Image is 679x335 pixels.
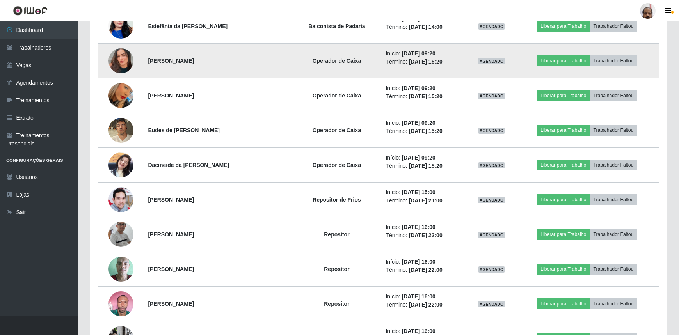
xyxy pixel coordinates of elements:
[148,197,194,203] strong: [PERSON_NAME]
[409,24,443,30] time: [DATE] 14:00
[386,84,463,92] li: Início:
[590,160,637,170] button: Trabalhador Faltou
[590,298,637,309] button: Trabalhador Faltou
[108,39,133,83] img: 1750801890236.jpeg
[386,154,463,162] li: Início:
[537,90,590,101] button: Liberar para Trabalho
[590,55,637,66] button: Trabalhador Faltou
[590,194,637,205] button: Trabalhador Faltou
[478,23,505,30] span: AGENDADO
[324,231,349,238] strong: Repositor
[386,23,463,31] li: Término:
[108,148,133,181] img: 1752513386175.jpeg
[148,23,228,29] strong: Estefânia da [PERSON_NAME]
[409,301,443,308] time: [DATE] 22:00
[409,197,443,204] time: [DATE] 21:00
[324,301,349,307] strong: Repositor
[402,328,435,334] time: [DATE] 16:00
[108,287,133,320] img: 1753956520242.jpeg
[313,197,361,203] strong: Repositor de Frios
[324,266,349,272] strong: Repositor
[308,23,365,29] strong: Balconista de Padaria
[108,206,133,263] img: 1689019762958.jpeg
[386,197,463,205] li: Término:
[537,55,590,66] button: Liberar para Trabalho
[313,92,361,99] strong: Operador de Caixa
[108,252,133,285] img: 1736341148646.jpeg
[313,58,361,64] strong: Operador de Caixa
[386,162,463,170] li: Término:
[409,232,443,238] time: [DATE] 22:00
[537,264,590,275] button: Liberar para Trabalho
[386,127,463,135] li: Término:
[478,266,505,273] span: AGENDADO
[402,120,435,126] time: [DATE] 09:20
[148,92,194,99] strong: [PERSON_NAME]
[148,301,194,307] strong: [PERSON_NAME]
[313,127,361,133] strong: Operador de Caixa
[590,125,637,136] button: Trabalhador Faltou
[386,266,463,274] li: Término:
[13,6,48,16] img: CoreUI Logo
[386,50,463,58] li: Início:
[478,128,505,134] span: AGENDADO
[108,187,133,212] img: 1744284341350.jpeg
[386,292,463,301] li: Início:
[386,258,463,266] li: Início:
[537,194,590,205] button: Liberar para Trabalho
[537,21,590,32] button: Liberar para Trabalho
[402,85,435,91] time: [DATE] 09:20
[590,229,637,240] button: Trabalhador Faltou
[409,163,443,169] time: [DATE] 15:20
[537,125,590,136] button: Liberar para Trabalho
[148,58,194,64] strong: [PERSON_NAME]
[409,267,443,273] time: [DATE] 22:00
[478,58,505,64] span: AGENDADO
[148,266,194,272] strong: [PERSON_NAME]
[478,197,505,203] span: AGENDADO
[386,188,463,197] li: Início:
[409,93,443,99] time: [DATE] 15:20
[108,4,133,48] img: 1705535567021.jpeg
[402,189,435,195] time: [DATE] 15:00
[402,224,435,230] time: [DATE] 16:00
[590,21,637,32] button: Trabalhador Faltou
[313,162,361,168] strong: Operador de Caixa
[108,113,133,147] img: 1747999318296.jpeg
[148,127,220,133] strong: Eudes de [PERSON_NAME]
[386,223,463,231] li: Início:
[409,128,443,134] time: [DATE] 15:20
[478,162,505,168] span: AGENDADO
[537,298,590,309] button: Liberar para Trabalho
[402,293,435,300] time: [DATE] 16:00
[402,50,435,57] time: [DATE] 09:20
[478,301,505,307] span: AGENDADO
[386,92,463,101] li: Término:
[386,58,463,66] li: Término:
[537,160,590,170] button: Liberar para Trabalho
[590,264,637,275] button: Trabalhador Faltou
[148,231,194,238] strong: [PERSON_NAME]
[537,229,590,240] button: Liberar para Trabalho
[402,154,435,161] time: [DATE] 09:20
[386,301,463,309] li: Término:
[409,58,443,65] time: [DATE] 15:20
[108,73,133,118] img: 1742385610557.jpeg
[590,90,637,101] button: Trabalhador Faltou
[148,162,229,168] strong: Dacineide da [PERSON_NAME]
[478,93,505,99] span: AGENDADO
[386,231,463,239] li: Término:
[478,232,505,238] span: AGENDADO
[402,259,435,265] time: [DATE] 16:00
[386,119,463,127] li: Início:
